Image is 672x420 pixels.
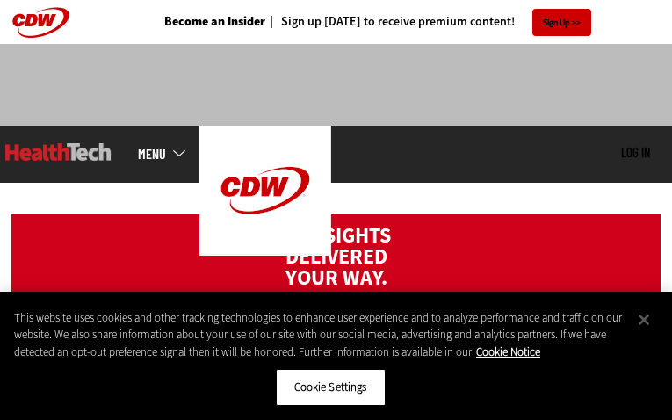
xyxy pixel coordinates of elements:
[164,16,265,28] a: Become an Insider
[276,369,386,406] button: Cookie Settings
[621,145,650,162] div: User menu
[476,344,540,359] a: More information about your privacy
[285,264,387,294] span: your way.
[199,242,331,260] a: CDW
[199,126,331,256] img: Home
[532,9,591,36] a: Sign Up
[138,147,199,161] a: mobile-menu
[14,309,625,361] div: This website uses cookies and other tracking technologies to enhance user experience and to analy...
[621,144,650,160] a: Log in
[265,16,515,28] a: Sign up [DATE] to receive premium content!
[5,143,112,161] img: Home
[625,301,663,339] button: Close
